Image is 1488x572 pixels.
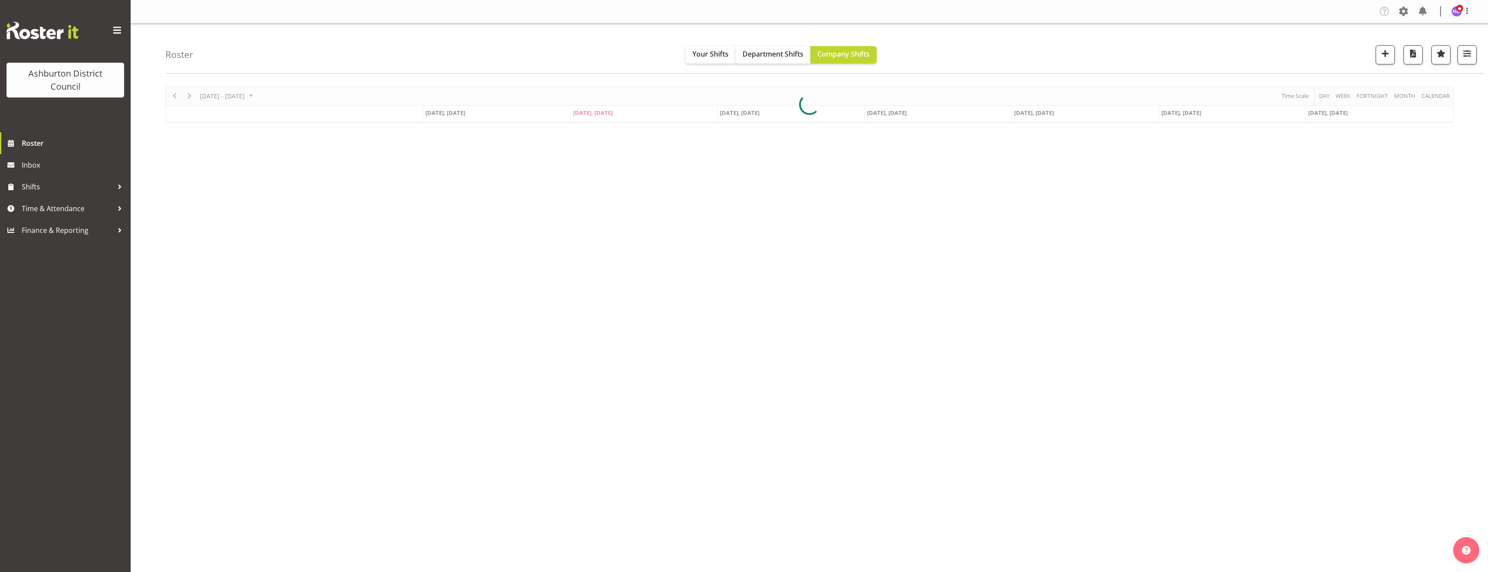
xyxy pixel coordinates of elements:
[810,46,877,64] button: Company Shifts
[7,22,78,39] img: Rosterit website logo
[22,158,126,172] span: Inbox
[22,137,126,150] span: Roster
[1376,45,1395,64] button: Add a new shift
[1458,45,1477,64] button: Filter Shifts
[817,49,870,59] span: Company Shifts
[742,49,803,59] span: Department Shifts
[1451,6,1462,17] img: hayley-dickson3805.jpg
[685,46,736,64] button: Your Shifts
[22,180,113,193] span: Shifts
[1404,45,1423,64] button: Download a PDF of the roster according to the set date range.
[1462,546,1471,555] img: help-xxl-2.png
[15,67,115,93] div: Ashburton District Council
[736,46,810,64] button: Department Shifts
[1431,45,1451,64] button: Highlight an important date within the roster.
[22,202,113,215] span: Time & Attendance
[22,224,113,237] span: Finance & Reporting
[692,49,729,59] span: Your Shifts
[165,50,193,60] h4: Roster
